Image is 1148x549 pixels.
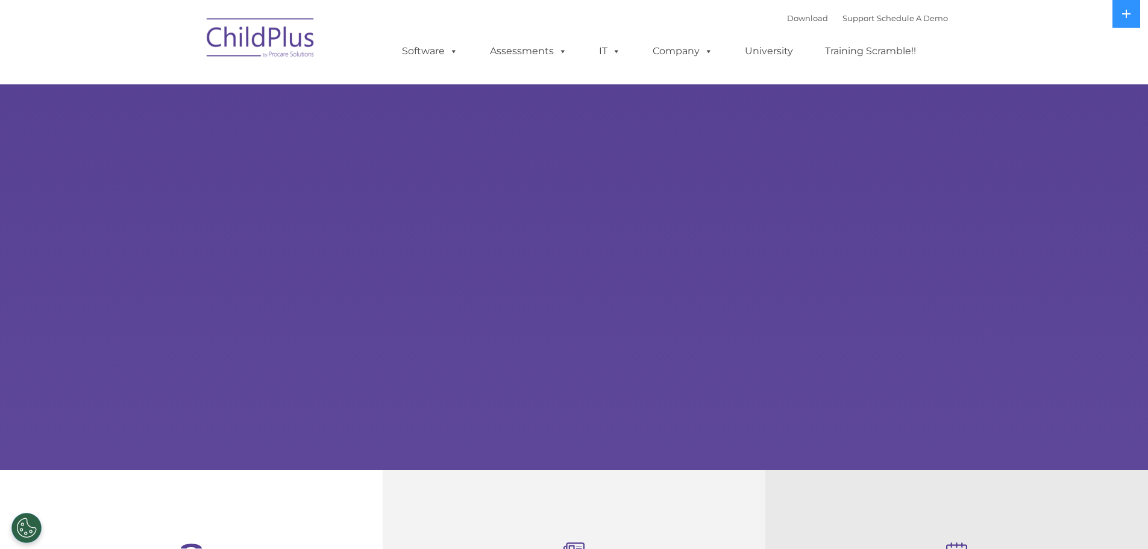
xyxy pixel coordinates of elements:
img: ChildPlus by Procare Solutions [201,10,321,70]
font: | [787,13,948,23]
a: Support [842,13,874,23]
a: Company [641,39,725,63]
a: Assessments [478,39,579,63]
a: Training Scramble!! [813,39,928,63]
a: Download [787,13,828,23]
a: IT [587,39,633,63]
button: Cookies Settings [11,513,42,543]
a: Software [390,39,470,63]
a: University [733,39,805,63]
a: Schedule A Demo [877,13,948,23]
